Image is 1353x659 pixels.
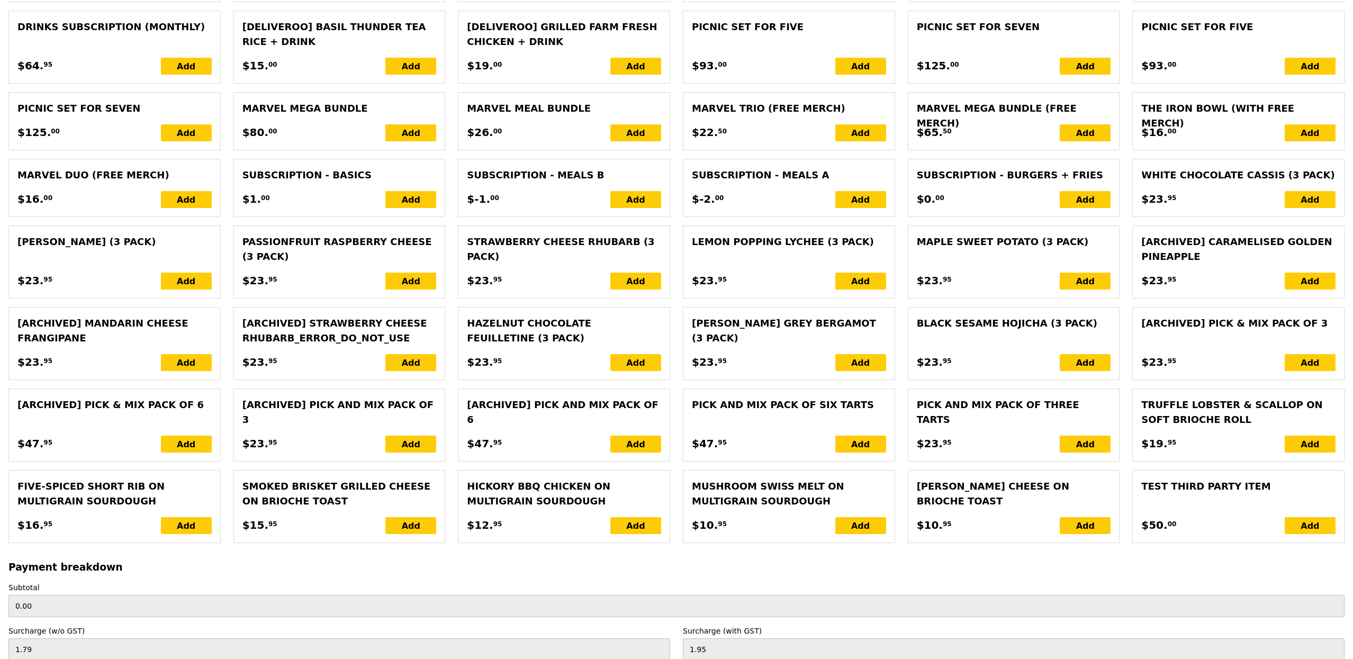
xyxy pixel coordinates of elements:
[692,398,886,412] div: Pick and mix pack of six tarts
[493,438,502,447] span: 95
[467,517,493,533] span: $12.
[43,438,52,447] span: 95
[17,517,43,533] span: $16.
[1285,517,1336,534] div: Add
[917,436,943,452] span: $23.
[17,354,43,370] span: $23.
[610,58,661,75] div: Add
[943,275,952,284] span: 95
[1168,275,1177,284] span: 95
[718,60,727,69] span: 00
[1141,436,1167,452] span: $19.
[943,438,952,447] span: 95
[242,234,437,264] div: Passionfruit Raspberry Cheese (3 pack)
[950,60,959,69] span: 00
[467,479,661,509] div: Hickory BBQ Chicken on Multigrain Sourdough
[692,436,718,452] span: $47.
[1060,191,1111,208] div: Add
[8,562,1345,573] h3: Payment breakdown
[17,316,212,346] div: [Archived] Mandarin Cheese Frangipane
[467,354,493,370] span: $23.
[17,273,43,288] span: $23.
[268,520,277,528] span: 95
[242,20,437,49] div: [DELIVEROO] Basil Thunder Tea Rice + Drink
[242,168,437,183] div: Subscription - Basics
[242,58,268,74] span: $15.
[467,191,490,207] span: $-1.
[683,626,1345,636] label: Surcharge (with GST)
[610,273,661,290] div: Add
[835,124,886,141] div: Add
[835,436,886,453] div: Add
[467,101,661,116] div: Marvel Meal Bundle
[467,398,661,427] div: [Archived] Pick and mix pack of 6
[1285,58,1336,75] div: Add
[1060,124,1111,141] div: Add
[692,354,718,370] span: $23.
[1285,273,1336,290] div: Add
[1141,273,1167,288] span: $23.
[17,191,43,207] span: $16.
[17,436,43,452] span: $47.
[17,398,212,412] div: [Archived] Pick & mix pack of 6
[943,357,952,365] span: 95
[385,436,436,453] div: Add
[1168,438,1177,447] span: 95
[917,191,935,207] span: $0.
[493,520,502,528] span: 95
[385,124,436,141] div: Add
[467,168,661,183] div: Subscription - Meals B
[835,191,886,208] div: Add
[467,124,493,140] span: $26.
[692,168,886,183] div: Subscription - Meals A
[8,626,670,636] label: Surcharge (w/o GST)
[610,436,661,453] div: Add
[1141,124,1167,140] span: $16.
[268,60,277,69] span: 00
[692,58,718,74] span: $93.
[242,101,437,116] div: Marvel Mega Bundle
[835,354,886,371] div: Add
[692,101,886,116] div: Marvel Trio (Free merch)
[1141,20,1336,34] div: Picnic Set for Five
[161,191,212,208] div: Add
[692,316,886,346] div: [PERSON_NAME] Grey Bergamot (3 pack)
[610,517,661,534] div: Add
[943,520,952,528] span: 95
[1141,168,1336,183] div: White Chocolate Cassis (3 pack)
[692,479,886,509] div: Mushroom Swiss Melt on Multigrain Sourdough
[1060,436,1111,453] div: Add
[493,275,502,284] span: 95
[161,436,212,453] div: Add
[161,124,212,141] div: Add
[1285,124,1336,141] div: Add
[467,20,661,49] div: [DELIVEROO] Grilled Farm Fresh Chicken + Drink
[385,517,436,534] div: Add
[1285,436,1336,453] div: Add
[17,20,212,34] div: Drinks Subscription (Monthly)
[835,517,886,534] div: Add
[8,582,1345,593] label: Subtotal
[692,124,718,140] span: $22.
[385,354,436,371] div: Add
[161,58,212,75] div: Add
[268,438,277,447] span: 95
[917,168,1111,183] div: Subscription - Burgers + Fries
[1060,58,1111,75] div: Add
[1060,273,1111,290] div: Add
[917,234,1111,249] div: Maple Sweet Potato (3 pack)
[43,520,52,528] span: 95
[1141,398,1336,427] div: Truffle Lobster & Scallop on Soft Brioche Roll
[242,124,268,140] span: $80.
[268,357,277,365] span: 95
[161,517,212,534] div: Add
[835,58,886,75] div: Add
[1141,316,1336,331] div: [Archived] Pick & mix pack of 3
[1168,357,1177,365] span: 95
[467,316,661,346] div: Hazelnut Chocolate Feuilletine (3 pack)
[917,273,943,288] span: $23.
[385,58,436,75] div: Add
[718,357,727,365] span: 95
[242,398,437,427] div: [Archived] Pick and mix pack of 3
[467,436,493,452] span: $47.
